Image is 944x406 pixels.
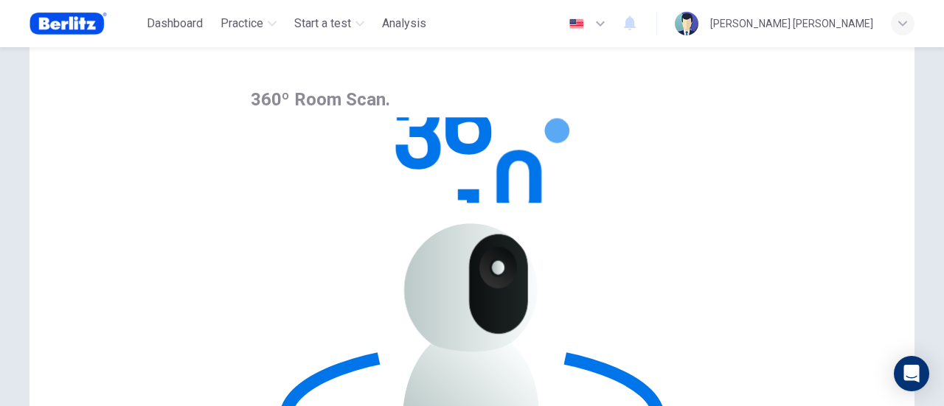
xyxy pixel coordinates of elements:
button: Analysis [376,10,432,37]
div: Open Intercom Messenger [894,356,929,391]
div: [PERSON_NAME] [PERSON_NAME] [710,15,873,32]
span: Start a test [294,15,351,32]
div: You need a license to access this content [376,10,432,37]
img: Profile picture [675,12,698,35]
span: Practice [221,15,263,32]
img: Berlitz Brasil logo [29,9,107,38]
button: Start a test [288,10,370,37]
span: 360º Room Scan. [251,89,390,110]
span: Analysis [382,15,426,32]
span: Dashboard [147,15,203,32]
button: Practice [215,10,282,37]
img: en [567,18,586,29]
a: Berlitz Brasil logo [29,9,141,38]
button: Dashboard [141,10,209,37]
